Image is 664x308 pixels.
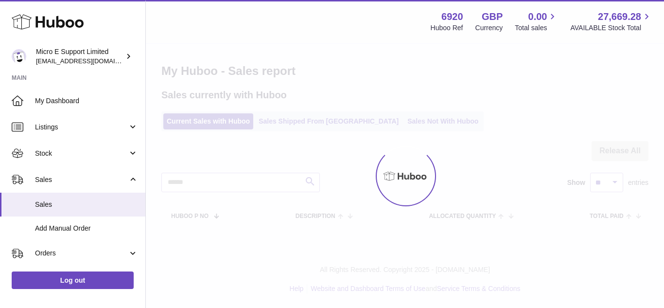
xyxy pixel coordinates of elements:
[515,10,558,33] a: 0.00 Total sales
[598,10,641,23] span: 27,669.28
[570,10,652,33] a: 27,669.28 AVAILABLE Stock Total
[570,23,652,33] span: AVAILABLE Stock Total
[12,272,134,289] a: Log out
[35,123,128,132] span: Listings
[515,23,558,33] span: Total sales
[528,10,547,23] span: 0.00
[35,200,138,209] span: Sales
[36,57,143,65] span: [EMAIL_ADDRESS][DOMAIN_NAME]
[12,49,26,64] img: contact@micropcsupport.com
[431,23,463,33] div: Huboo Ref
[441,10,463,23] strong: 6920
[475,23,503,33] div: Currency
[36,47,123,66] div: Micro E Support Limited
[35,175,128,184] span: Sales
[35,96,138,106] span: My Dashboard
[35,149,128,158] span: Stock
[35,249,128,258] span: Orders
[482,10,503,23] strong: GBP
[35,224,138,233] span: Add Manual Order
